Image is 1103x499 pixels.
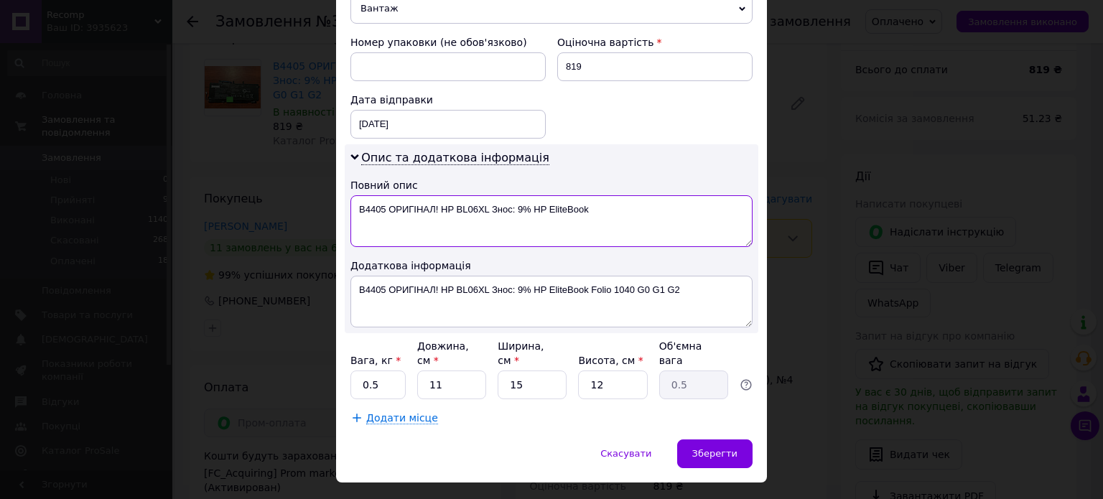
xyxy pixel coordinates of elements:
[350,35,546,50] div: Номер упаковки (не обов'язково)
[350,276,753,327] textarea: B4405 ОРИГІНАЛ! HP BL06XL Знос: 9% HP EliteBook Folio 1040 G0 G1 G2
[350,355,401,366] label: Вага, кг
[578,355,643,366] label: Висота, см
[659,339,728,368] div: Об'ємна вага
[417,340,469,366] label: Довжина, см
[350,93,546,107] div: Дата відправки
[498,340,544,366] label: Ширина, см
[361,151,549,165] span: Опис та додаткова інформація
[600,448,651,459] span: Скасувати
[350,195,753,247] textarea: B4405 ОРИГІНАЛ! HP BL06XL Знос: 9% HP EliteBook
[692,448,737,459] span: Зберегти
[350,258,753,273] div: Додаткова інформація
[557,35,753,50] div: Оціночна вартість
[350,178,753,192] div: Повний опис
[366,412,438,424] span: Додати місце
